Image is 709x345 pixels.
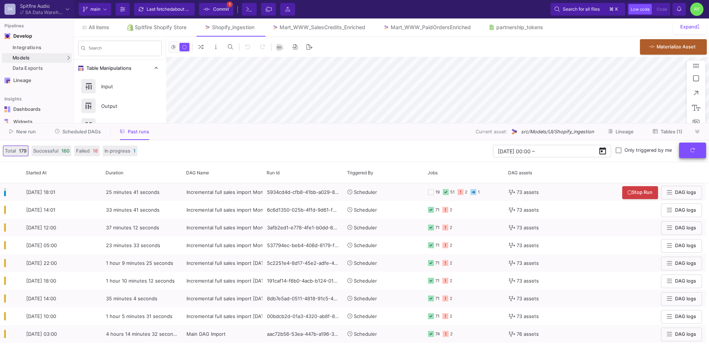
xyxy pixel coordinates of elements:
[3,146,28,156] button: Total179
[4,78,10,83] img: Navigation icon
[347,170,373,175] span: Triggered By
[2,64,72,73] a: Data Exports
[450,308,452,325] div: 2
[354,313,377,319] span: Scheduler
[13,106,61,112] div: Dashboards
[517,201,539,219] span: 73 assets
[675,207,696,213] span: DAG logs
[16,129,36,134] span: New run
[532,148,535,154] span: –
[675,225,696,230] span: DAG logs
[74,76,166,96] button: Input
[26,242,57,248] span: [DATE] 05:00
[106,331,179,337] span: 4 hours 14 minutes 32 seconds
[106,242,160,248] span: 23 minutes 33 seconds
[661,129,682,134] span: Tables (1)
[624,147,672,153] span: Only triggered by me
[26,296,56,301] span: [DATE] 14:00
[106,313,172,319] span: 1 hour 5 minutes 31 seconds
[628,4,652,14] button: Low code
[26,260,57,266] span: [DATE] 22:00
[354,225,377,230] span: Scheduler
[563,4,600,15] span: Search for all files
[661,292,702,306] button: DAG logs
[517,325,539,343] span: 76 assets
[263,254,343,272] div: 5c2251e4-8d17-45e2-adfe-40f3d28b2a40
[106,260,173,266] span: 1 hour 9 minutes 25 seconds
[435,201,439,219] div: 71
[628,189,653,195] span: Stop Run
[654,4,669,14] button: Code
[19,147,27,154] span: 179
[62,129,101,134] span: Scheduled DAGs
[89,47,159,52] input: Search
[186,170,209,175] span: DAG Name
[20,4,63,8] div: Spitfire Audio
[661,239,702,253] button: DAG logs
[2,43,72,52] a: Integrations
[354,242,377,248] span: Scheduler
[106,189,160,195] span: 25 minutes 41 seconds
[74,116,166,135] button: Union
[675,278,696,284] span: DAG logs
[661,186,702,199] button: DAG logs
[450,325,453,343] div: 2
[93,147,98,154] span: 18
[172,6,209,12] span: about 5 hours ago
[33,147,58,154] span: Successful
[607,5,621,14] button: ⌘k
[675,243,696,248] span: DAG logs
[89,24,109,30] span: All items
[13,78,61,83] div: Lineage
[435,219,439,236] div: 71
[83,65,131,71] span: Table Manipulations
[661,310,702,324] button: DAG logs
[517,255,539,272] span: 73 assets
[111,126,158,137] button: Past runs
[622,186,658,199] button: Stop Run
[263,236,343,254] div: 537794ec-beb4-406d-8179-f530e19f2701
[46,126,110,137] button: Scheduled DAGs
[133,147,136,154] span: 1
[354,260,377,266] span: Scheduler
[435,237,439,254] div: 71
[675,331,696,337] span: DAG logs
[135,24,186,30] div: Spitfire Shopify Store
[640,39,707,55] button: Materialize Asset
[476,128,507,135] span: Current asset:
[106,225,159,230] span: 37 minutes 12 seconds
[688,3,703,16] button: AY
[2,75,72,86] a: Navigation iconLineage
[517,308,539,325] span: 73 assets
[263,290,343,307] div: 8db7e5ad-0511-4818-91c5-47bb011f01a8
[644,126,691,137] button: Tables (1)
[450,201,452,219] div: 2
[186,242,315,248] span: Incremental full sales import Mon-Sat - CSVs REMOVED
[354,296,377,301] span: Scheduler
[661,274,702,288] button: DAG logs
[517,290,539,307] span: 73 assets
[657,44,696,49] span: Materialize Asset
[106,207,160,213] span: 33 minutes 41 seconds
[536,148,585,154] input: End datetime
[105,147,130,154] span: In progress
[517,219,539,236] span: 73 assets
[134,3,195,16] button: Last fetchedabout 5 hours ago
[391,24,471,30] div: Mart_WWW_PaidOrdersEnriched
[26,189,55,195] span: [DATE] 18:01
[76,147,90,154] span: Failed
[186,225,315,230] span: Incremental full sales import Mon-Sat - CSVs REMOVED
[435,325,440,343] div: 74
[97,120,148,131] div: Union
[354,331,377,337] span: Scheduler
[61,147,69,154] span: 160
[675,314,696,319] span: DAG logs
[272,24,278,31] img: Tab icon
[609,5,614,14] span: ⌘
[103,146,137,156] button: In progress1
[675,260,696,266] span: DAG logs
[354,278,377,284] span: Scheduler
[13,33,24,39] div: Develop
[186,296,311,301] span: Incremental full sales import [DATE] - CSVs REMOVED
[97,100,148,112] div: Output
